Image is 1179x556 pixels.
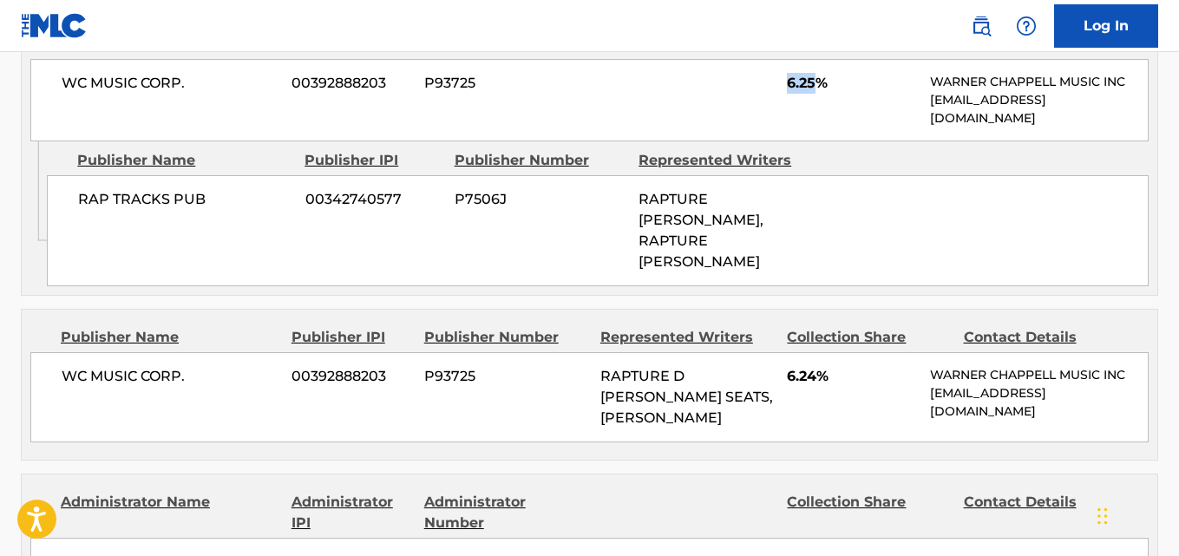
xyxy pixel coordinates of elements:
div: Administrator IPI [291,492,411,533]
div: Represented Writers [639,150,810,171]
p: WARNER CHAPPELL MUSIC INC [930,73,1148,91]
span: WC MUSIC CORP. [62,366,278,387]
div: Administrator Number [424,492,587,533]
span: P7506J [455,189,626,210]
div: Collection Share [787,327,950,348]
span: 00342740577 [305,189,442,210]
div: Contact Details [964,327,1127,348]
div: Administrator Name [61,492,278,533]
a: Log In [1054,4,1158,48]
img: MLC Logo [21,13,88,38]
div: Drag [1097,490,1108,542]
span: 00392888203 [291,366,411,387]
div: Publisher Name [61,327,278,348]
img: help [1016,16,1037,36]
p: [EMAIL_ADDRESS][DOMAIN_NAME] [930,384,1148,421]
span: P93725 [424,73,587,94]
span: RAPTURE D [PERSON_NAME] SEATS, [PERSON_NAME] [600,368,773,426]
div: Collection Share [787,492,950,533]
span: RAPTURE [PERSON_NAME], RAPTURE [PERSON_NAME] [639,191,763,270]
iframe: Chat Widget [1092,473,1179,556]
p: [EMAIL_ADDRESS][DOMAIN_NAME] [930,91,1148,128]
p: WARNER CHAPPELL MUSIC INC [930,366,1148,384]
img: search [971,16,992,36]
div: Publisher Number [455,150,626,171]
div: Publisher IPI [291,327,411,348]
span: P93725 [424,366,587,387]
div: Help [1009,9,1044,43]
a: Public Search [964,9,999,43]
div: Publisher Name [77,150,291,171]
span: 6.24% [787,366,917,387]
div: Represented Writers [600,327,775,348]
div: Publisher Number [424,327,587,348]
div: Publisher IPI [305,150,441,171]
span: RAP TRACKS PUB [78,189,292,210]
span: WC MUSIC CORP. [62,73,278,94]
div: Contact Details [964,492,1127,533]
span: 6.25% [787,73,917,94]
span: 00392888203 [291,73,411,94]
